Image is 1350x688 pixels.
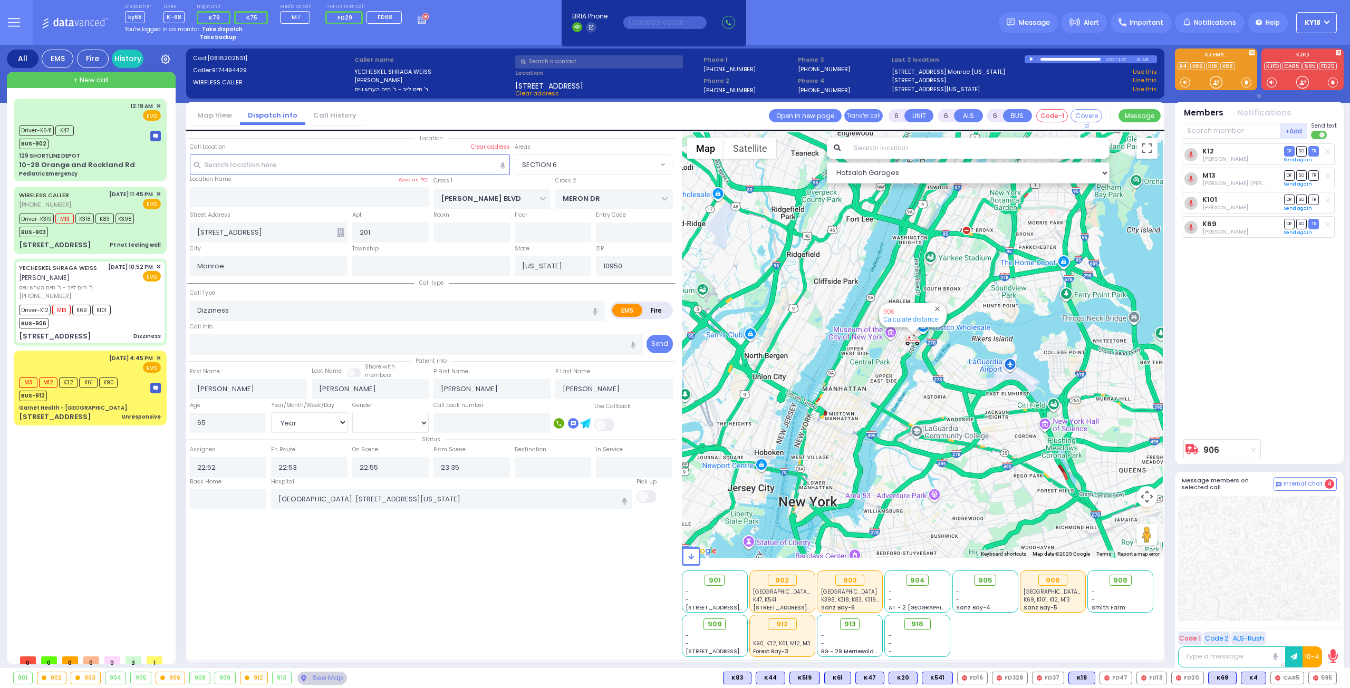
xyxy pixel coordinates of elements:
span: K32 [59,377,78,388]
span: Notifications [1194,18,1236,27]
label: EMS [612,304,643,317]
span: SO [1296,170,1307,180]
a: Send again [1284,229,1312,236]
input: Search member [1182,123,1280,139]
span: SECTION 6 [515,154,672,175]
label: Call Info [190,323,213,331]
span: BUS-906 [19,318,49,328]
span: ר' חיים לייב - ר' חיים הערש ווייס [19,283,104,292]
span: K61 [79,377,98,388]
span: K398, K318, K83, K319, M13 [821,596,888,604]
span: M12 [39,377,57,388]
label: In Service [596,445,623,454]
span: You're logged in as monitor. [125,25,200,33]
span: members [365,371,392,379]
label: P First Name [433,367,468,376]
a: Use this [1133,67,1157,76]
div: All [7,50,38,68]
span: K79 [209,13,220,22]
span: K47, K541 [753,596,776,604]
span: Mount Sinai Hospital (East Harlem) [753,588,872,596]
span: Important [1130,18,1163,27]
div: 904 [105,672,126,684]
span: SO [1296,195,1307,205]
label: Age [190,401,200,410]
img: red-radio-icon.svg [1141,675,1146,681]
div: BLS [756,672,785,684]
span: Sanz Bay-4 [956,604,990,612]
a: [STREET_ADDRESS] [892,76,946,85]
div: BLS [1208,672,1237,684]
img: red-radio-icon.svg [1275,675,1280,681]
span: 1 [147,656,162,664]
span: K83 [95,214,114,224]
span: EMS [143,110,161,121]
div: Fire [77,50,109,68]
div: [STREET_ADDRESS] [19,331,91,342]
label: From Scene [433,445,466,454]
button: Notifications [1237,107,1291,119]
a: K68 [1220,62,1235,70]
button: Covered [1071,109,1102,122]
a: Send again [1284,157,1312,163]
label: ZIP [596,245,604,253]
span: TR [1308,170,1319,180]
span: K69 [72,305,91,315]
span: Levy Friedman [1202,179,1296,187]
label: Location [515,69,700,77]
label: YECHESKEL SHRAGA WEISS [354,67,512,76]
span: ✕ [156,190,161,199]
div: Pediatric Emergency [19,170,78,178]
a: KJFD [1264,62,1281,70]
label: Pick up [637,478,657,486]
div: 902 [768,575,797,586]
button: Toggle fullscreen view [1136,138,1158,159]
div: Pt not feeling well [110,241,161,249]
a: K101 [1202,196,1217,204]
span: Phone 3 [798,55,889,64]
small: Share with [365,363,395,371]
a: Use this [1133,85,1157,94]
button: ALS [954,109,983,122]
span: DR [1284,170,1295,180]
label: KJFD [1261,52,1344,60]
label: [PHONE_NUMBER] [798,86,850,94]
button: +Add [1280,123,1308,139]
div: BLS [723,672,751,684]
input: Search a contact [515,55,683,69]
label: Last Name [312,367,342,375]
span: 905 [978,575,992,586]
div: EMS [42,50,73,68]
div: K-18 [1137,55,1157,63]
div: 906 [1038,575,1067,586]
span: [DATE] 11:45 PM [109,190,153,198]
span: 0 [41,656,57,664]
label: Last 3 location [892,55,1025,64]
img: Google [684,544,719,558]
span: BUS-912 [19,391,47,401]
span: K47 [55,125,74,136]
span: BRIA Phone [572,12,607,21]
button: Show satellite imagery [724,138,776,159]
span: Send text [1311,122,1337,130]
div: Dizziness [133,332,161,340]
span: Internal Chat [1284,480,1323,488]
span: Phone 2 [703,76,794,85]
button: 10-4 [1303,646,1322,667]
div: 902 [37,672,66,684]
a: Use this [1133,76,1157,85]
label: Caller name [354,55,512,64]
span: BUS-903 [19,227,48,237]
a: Calculate distance [883,315,939,323]
div: BLS [789,672,820,684]
span: 0 [104,656,120,664]
span: FD68 [378,13,392,21]
label: [PHONE_NUMBER] [703,86,756,94]
span: [STREET_ADDRESS] [515,81,583,89]
span: [DATE] 10:52 PM [108,263,153,271]
a: Send again [1284,181,1312,187]
span: K69, K101, K12, M13 [1024,596,1070,604]
span: DR [1284,195,1295,205]
span: + New call [73,75,109,85]
span: ✕ [156,263,161,272]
